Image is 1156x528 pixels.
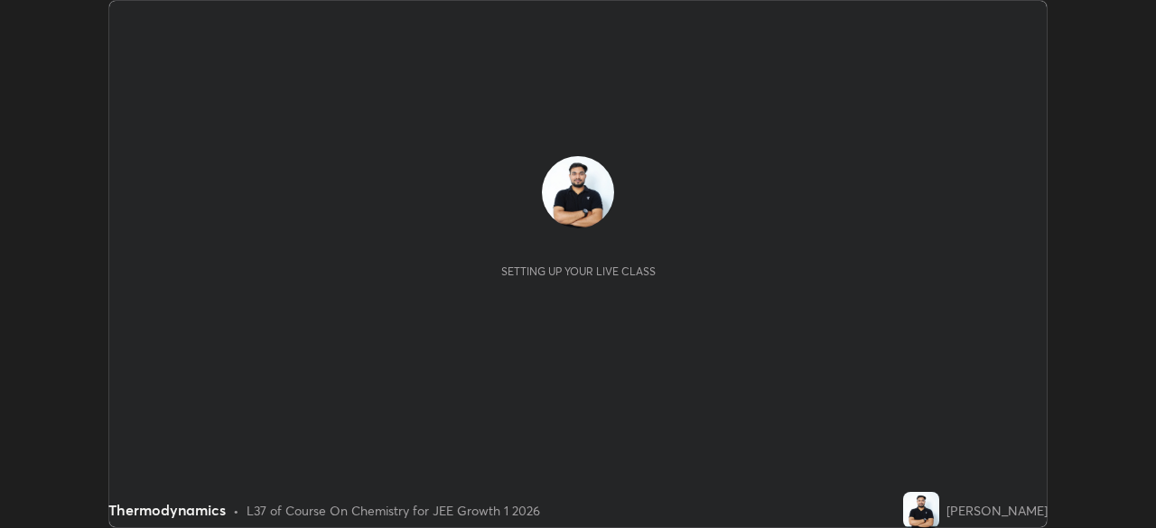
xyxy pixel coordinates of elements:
[542,156,614,228] img: 6ceccd1d69684b2a9b2e6d3e9d241e6d.jpg
[946,501,1048,520] div: [PERSON_NAME]
[501,264,656,278] div: Setting up your live class
[108,499,226,521] div: Thermodynamics
[247,501,540,520] div: L37 of Course On Chemistry for JEE Growth 1 2026
[233,501,239,520] div: •
[903,492,939,528] img: 6ceccd1d69684b2a9b2e6d3e9d241e6d.jpg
